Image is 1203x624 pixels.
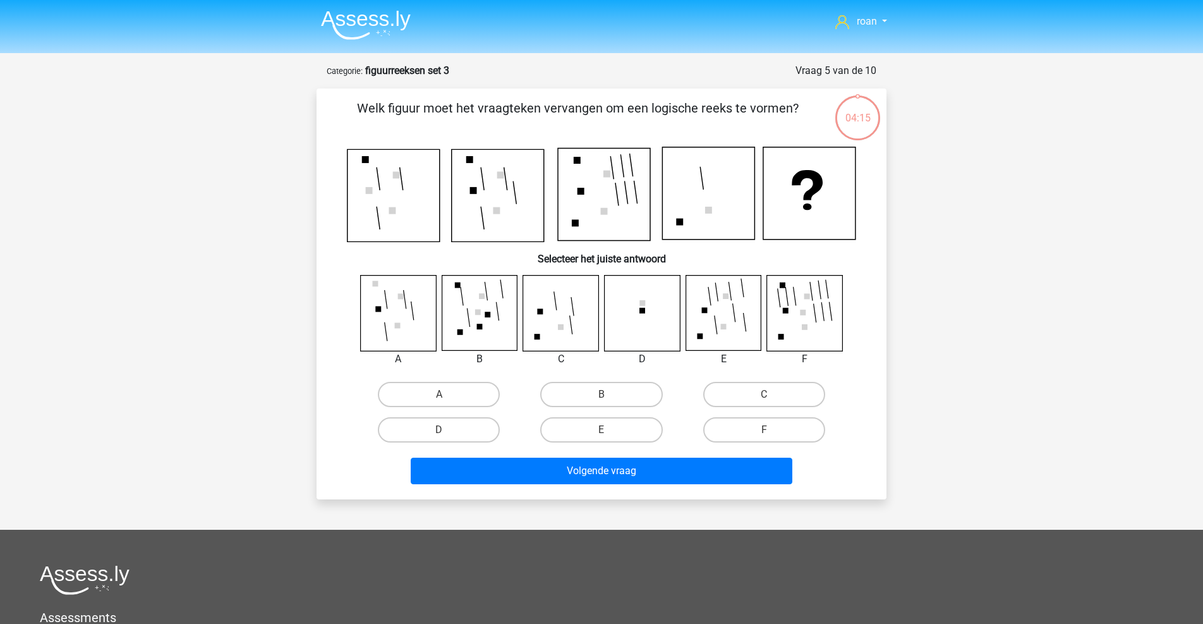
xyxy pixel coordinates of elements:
a: roan [830,14,892,29]
div: A [351,352,446,367]
button: Volgende vraag [411,458,793,484]
div: F [757,352,852,367]
span: roan [857,15,877,27]
div: B [432,352,528,367]
small: Categorie: [327,66,363,76]
label: A [378,382,500,407]
div: E [676,352,771,367]
label: B [540,382,662,407]
div: D [595,352,690,367]
div: C [513,352,608,367]
img: Assessly logo [40,565,130,595]
label: F [703,417,825,443]
div: 04:15 [834,94,881,126]
label: C [703,382,825,407]
strong: figuurreeksen set 3 [365,64,449,76]
label: E [540,417,662,443]
img: Assessly [321,10,411,40]
h6: Selecteer het juiste antwoord [337,243,866,265]
div: Vraag 5 van de 10 [795,63,876,78]
label: D [378,417,500,443]
p: Welk figuur moet het vraagteken vervangen om een logische reeks te vormen? [337,99,819,137]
